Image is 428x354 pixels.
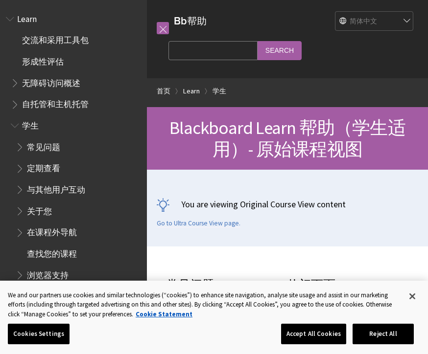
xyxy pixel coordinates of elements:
[166,276,278,305] h3: 常见问题
[402,286,423,307] button: Close
[27,224,77,238] span: 在课程外导航
[8,324,70,344] button: Cookies Settings
[22,53,64,66] span: 形成性评估
[27,139,60,152] span: 常见问题
[169,116,405,160] span: Blackboard Learn 帮助（学生适用）- 原始课程视图
[27,203,52,216] span: 关于您
[22,32,89,45] span: 交流和采用工具包
[174,15,187,27] strong: Bb
[353,324,414,344] button: Reject All
[22,96,89,110] span: 自托管和主机托管
[22,117,39,131] span: 学生
[287,276,408,305] h3: 热门页面
[157,219,240,228] a: Go to Ultra Course View page.
[157,198,418,210] p: You are viewing Original Course View content
[27,245,77,259] span: 查找您的课程
[213,85,226,97] a: 学生
[258,41,302,60] input: Search
[8,290,399,319] div: We and our partners use cookies and similar technologies (“cookies”) to enhance site navigation, ...
[174,15,207,27] a: Bb帮助
[157,85,170,97] a: 首页
[335,12,414,31] select: Site Language Selector
[27,160,60,174] span: 定期查看
[136,310,192,318] a: More information about your privacy, opens in a new tab
[27,267,69,280] span: 浏览器支持
[22,75,80,88] span: 无障碍访问概述
[27,181,85,195] span: 与其他用户互动
[183,85,200,97] a: Learn
[281,324,346,344] button: Accept All Cookies
[17,11,37,24] span: Learn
